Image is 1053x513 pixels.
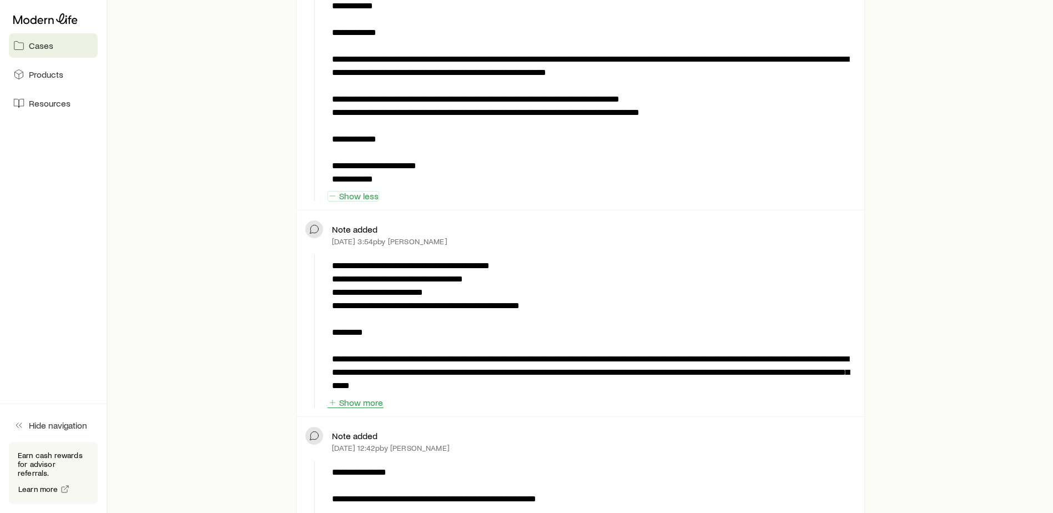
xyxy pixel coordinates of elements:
span: Cases [29,40,53,51]
a: Products [9,62,98,87]
button: Hide navigation [9,413,98,437]
p: Note added [332,224,377,235]
a: Cases [9,33,98,58]
span: Hide navigation [29,420,87,431]
a: Resources [9,91,98,115]
p: Earn cash rewards for advisor referrals. [18,451,89,477]
span: Learn more [18,485,58,493]
p: [DATE] 3:54p by [PERSON_NAME] [332,237,447,246]
button: Show less [328,191,379,202]
span: Resources [29,98,70,109]
button: Show more [328,398,384,408]
p: Note added [332,430,377,441]
p: [DATE] 12:42p by [PERSON_NAME] [332,444,450,452]
span: Products [29,69,63,80]
div: Earn cash rewards for advisor referrals.Learn more [9,442,98,504]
